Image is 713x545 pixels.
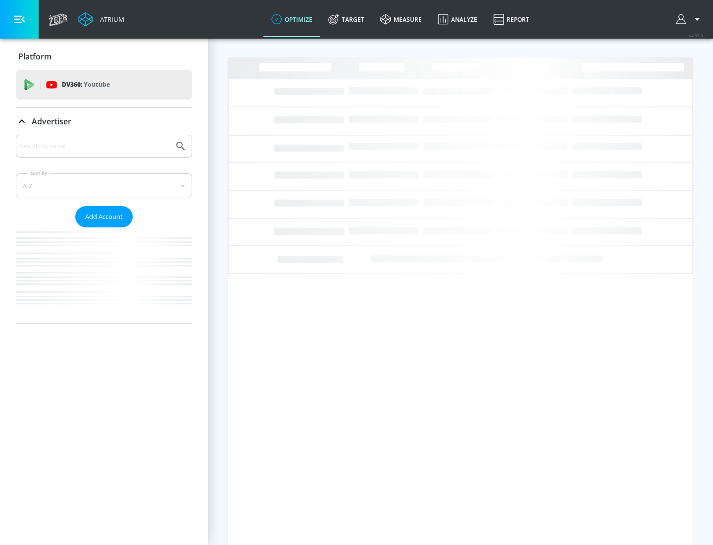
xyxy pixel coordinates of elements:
div: Atrium [96,15,124,24]
nav: list of Advertiser [16,227,192,324]
a: optimize [263,1,320,37]
button: Add Account [75,206,133,227]
p: Advertiser [32,116,71,127]
a: Report [485,1,537,37]
a: Target [320,1,372,37]
label: Sort By [28,170,50,176]
input: Search by name [20,140,170,153]
p: Youtube [84,79,110,90]
a: Analyze [430,1,485,37]
span: Add Account [85,211,123,222]
p: DV360: [62,79,110,90]
div: Platform [16,43,192,70]
a: measure [372,1,430,37]
div: Advertiser [16,108,192,135]
div: Advertiser [16,135,192,324]
div: DV360: Youtube [16,70,192,100]
p: Platform [18,51,51,62]
a: Atrium [78,12,124,27]
span: v 4.32.0 [689,33,703,38]
div: A-Z [16,173,192,198]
